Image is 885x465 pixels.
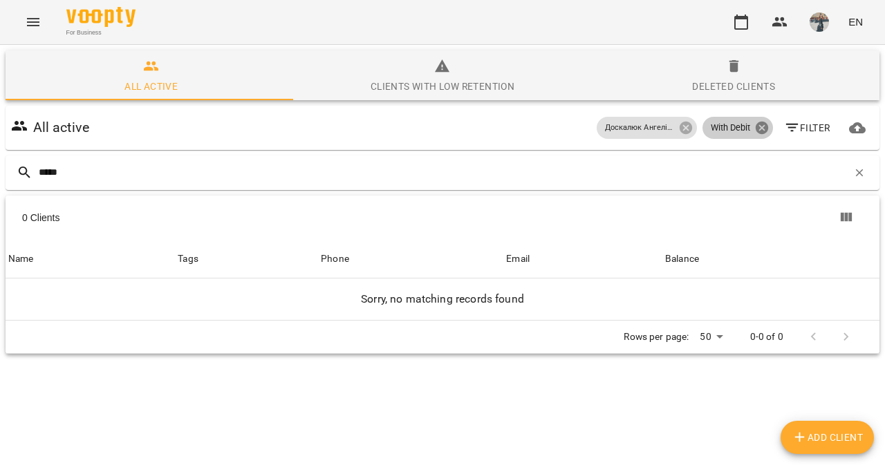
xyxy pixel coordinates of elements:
span: EN [848,15,863,29]
span: Balance [665,251,877,267]
img: 1de154b3173ed78b8959c7a2fc753f2d.jpeg [810,12,829,32]
div: 0 Clients [22,211,445,225]
div: Sort [665,251,699,267]
h6: All active [33,117,89,138]
div: Sort [321,251,349,267]
div: Phone [321,251,349,267]
p: 0-0 of 0 [750,330,783,344]
button: Add Client [781,421,875,454]
span: With Debit [702,122,758,134]
h6: Sorry, no matching records found [8,290,877,309]
div: Sort [506,251,530,267]
img: Voopty Logo [66,7,136,27]
div: Tags [178,251,315,267]
button: Filter [779,115,836,140]
div: Table Toolbar [6,196,879,240]
div: 50 [694,327,727,347]
div: Deleted clients [692,78,775,95]
p: Доскалюк Ангеліна [605,122,674,134]
span: Email [506,251,660,267]
span: For Business [66,28,136,37]
div: Balance [665,251,699,267]
div: All active [124,78,178,95]
p: Rows per page: [624,330,689,344]
div: Clients with low retention [371,78,514,95]
button: Menu [17,6,50,39]
div: Name [8,251,34,267]
span: Phone [321,251,501,267]
span: Add Client [792,429,864,446]
div: Email [506,251,530,267]
button: Show columns [830,201,863,234]
div: With Debit [702,117,773,139]
button: EN [843,9,868,35]
span: Filter [784,120,830,136]
span: Name [8,251,172,267]
div: Доскалюк Ангеліна [597,117,697,139]
div: Sort [8,251,34,267]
